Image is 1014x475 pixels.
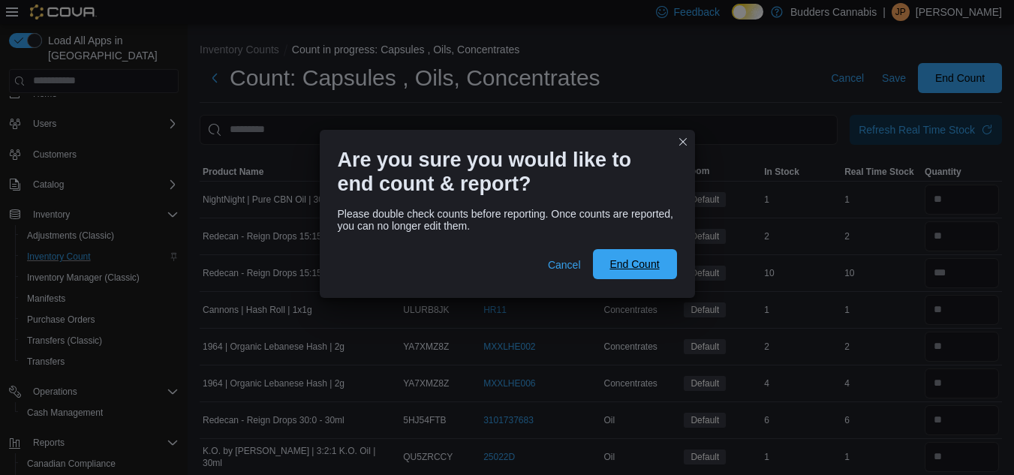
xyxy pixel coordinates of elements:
[338,208,677,232] div: Please double check counts before reporting. Once counts are reported, you can no longer edit them.
[674,133,692,151] button: Closes this modal window
[542,250,587,280] button: Cancel
[338,148,665,196] h1: Are you sure you would like to end count & report?
[609,257,659,272] span: End Count
[548,257,581,272] span: Cancel
[593,249,677,279] button: End Count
